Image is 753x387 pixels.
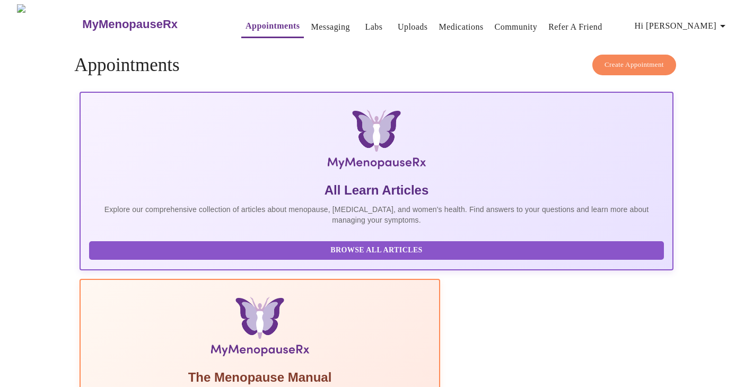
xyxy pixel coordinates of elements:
[81,6,220,43] a: MyMenopauseRx
[241,15,304,38] button: Appointments
[398,20,428,34] a: Uploads
[592,55,676,75] button: Create Appointment
[439,20,483,34] a: Medications
[82,17,178,31] h3: MyMenopauseRx
[246,19,300,33] a: Appointments
[393,16,432,38] button: Uploads
[74,55,679,76] h4: Appointments
[311,20,349,34] a: Messaging
[89,369,431,386] h5: The Menopause Manual
[544,16,607,38] button: Refer a Friend
[307,16,354,38] button: Messaging
[89,245,667,254] a: Browse All Articles
[434,16,487,38] button: Medications
[548,20,602,34] a: Refer a Friend
[100,244,653,257] span: Browse All Articles
[178,110,574,173] img: MyMenopauseRx Logo
[495,20,538,34] a: Community
[631,15,733,37] button: Hi [PERSON_NAME]
[89,182,664,199] h5: All Learn Articles
[89,204,664,225] p: Explore our comprehensive collection of articles about menopause, [MEDICAL_DATA], and women's hea...
[89,241,664,260] button: Browse All Articles
[491,16,542,38] button: Community
[365,20,382,34] a: Labs
[357,16,391,38] button: Labs
[635,19,729,33] span: Hi [PERSON_NAME]
[605,59,664,71] span: Create Appointment
[17,4,81,44] img: MyMenopauseRx Logo
[143,297,376,360] img: Menopause Manual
